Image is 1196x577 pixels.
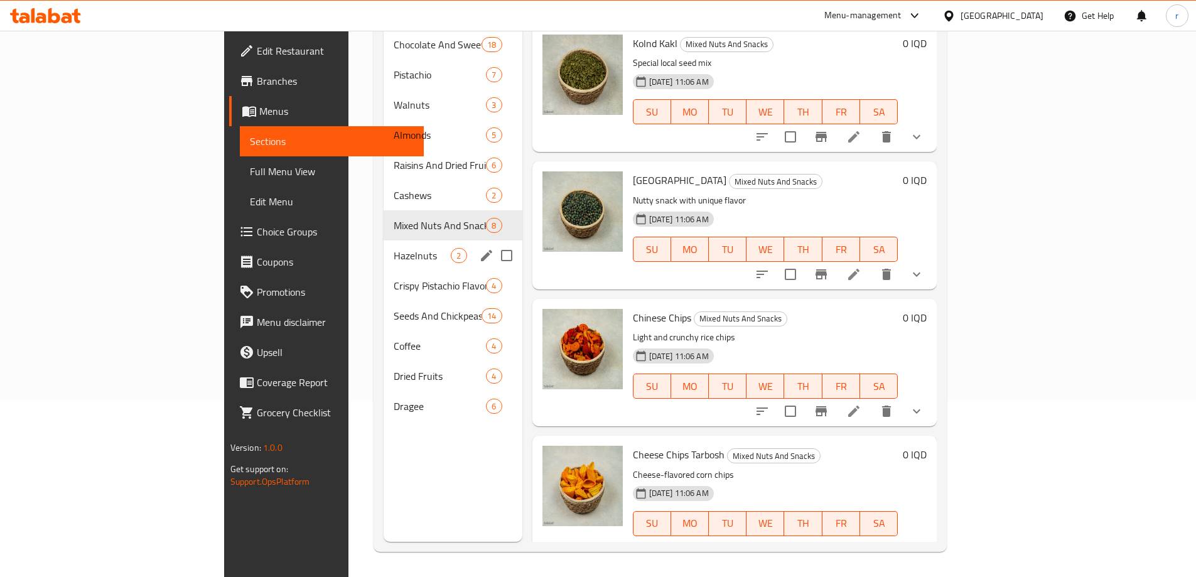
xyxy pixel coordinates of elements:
div: Crispy Pistachio Flavors4 [384,271,522,301]
span: SU [638,377,666,396]
button: Branch-specific-item [806,259,836,289]
span: Cashews [394,188,486,203]
span: WE [752,377,779,396]
a: Menu disclaimer [229,307,424,337]
a: Menus [229,96,424,126]
div: Hazelnuts [394,248,451,263]
span: Coverage Report [257,375,414,390]
h6: 0 IQD [903,446,927,463]
span: Grocery Checklist [257,405,414,420]
div: items [486,218,502,233]
span: Mixed Nuts And Snacks [730,175,822,189]
button: delete [871,259,902,289]
span: MO [676,103,704,121]
p: Cheese-flavored corn chips [633,467,898,483]
div: Mixed Nuts And Snacks [394,218,486,233]
span: TH [789,240,817,259]
div: items [486,338,502,353]
span: SA [865,240,893,259]
div: Hazelnuts2edit [384,240,522,271]
span: Menus [259,104,414,119]
span: TU [714,103,741,121]
span: Chinese Chips [633,308,691,327]
span: Dried Fruits [394,369,486,384]
span: 14 [482,310,501,322]
a: Coverage Report [229,367,424,397]
button: delete [871,396,902,426]
button: FR [822,99,860,124]
a: Coupons [229,247,424,277]
div: Mixed Nuts And Snacks [680,37,773,52]
a: Promotions [229,277,424,307]
button: sort-choices [747,396,777,426]
span: SU [638,514,666,532]
span: Mixed Nuts And Snacks [694,311,787,326]
span: [DATE] 11:06 AM [644,350,714,362]
a: Upsell [229,337,424,367]
span: WE [752,240,779,259]
a: Branches [229,66,424,96]
a: Sections [240,126,424,156]
span: WE [752,514,779,532]
svg: Show Choices [909,267,924,282]
span: TH [789,514,817,532]
span: Almonds [394,127,486,143]
div: items [486,278,502,293]
span: r [1175,9,1178,23]
button: FR [822,237,860,262]
div: items [451,248,466,263]
span: Mixed Nuts And Snacks [728,449,820,463]
a: Full Menu View [240,156,424,186]
button: delete [871,122,902,152]
span: SA [865,514,893,532]
button: SU [633,374,671,399]
span: Coffee [394,338,486,353]
button: WE [746,99,784,124]
p: Special local seed mix [633,55,898,71]
span: SU [638,240,666,259]
span: 7 [487,69,501,81]
p: Nutty snack with unique flavor [633,193,898,208]
button: TU [709,511,746,536]
div: Menu-management [824,8,902,23]
button: MO [671,237,709,262]
div: Chocolate And Sweets18 [384,30,522,60]
div: Coffee4 [384,331,522,361]
span: Dragee [394,399,486,414]
div: items [482,37,502,52]
span: Coupons [257,254,414,269]
div: items [486,369,502,384]
span: Pistachio [394,67,486,82]
span: Select to update [777,398,804,424]
span: Upsell [257,345,414,360]
img: Chinese Chips [542,309,623,389]
span: WE [752,103,779,121]
span: Kolnd Kakl [633,34,677,53]
button: TH [784,99,822,124]
span: Sections [250,134,414,149]
div: Raisins And Dried Fruits6 [384,150,522,180]
div: Pistachio7 [384,60,522,90]
button: TH [784,374,822,399]
span: Branches [257,73,414,89]
button: WE [746,511,784,536]
span: Select to update [777,261,804,288]
svg: Show Choices [909,404,924,419]
div: Almonds5 [384,120,522,150]
span: Full Menu View [250,164,414,179]
span: MO [676,377,704,396]
span: [GEOGRAPHIC_DATA] [633,171,726,190]
svg: Show Choices [909,129,924,144]
span: TU [714,240,741,259]
div: items [486,67,502,82]
span: TU [714,514,741,532]
span: Choice Groups [257,224,414,239]
span: TH [789,377,817,396]
span: Version: [230,439,261,456]
button: show more [902,122,932,152]
span: 6 [487,401,501,413]
span: Raisins And Dried Fruits [394,158,486,173]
